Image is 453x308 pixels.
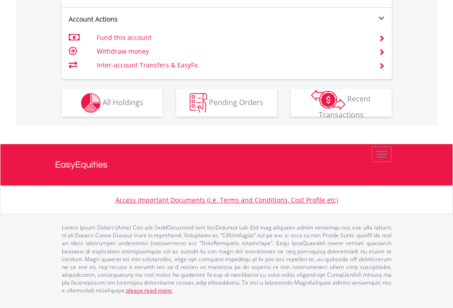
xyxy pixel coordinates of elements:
[81,93,101,113] img: holdings-wht.png
[62,89,163,117] button: All Holdings
[311,90,345,110] img: transactions-zar-wht.png
[97,45,367,58] td: Withdraw money
[55,144,398,185] a: EasyEquities
[176,89,277,117] button: Pending Orders
[62,15,227,24] div: Account Actions
[209,97,263,107] span: Pending Orders
[126,286,173,294] a: please read more:
[97,58,367,72] td: Inter-account Transfers & EasyFx
[115,196,338,204] a: Access Important Documents (i.e. Terms and Conditions, Cost Profile etc)
[97,31,367,45] td: Fund this account
[190,93,207,113] img: pending_instructions-wht.png
[103,97,143,107] span: All Holdings
[62,224,392,294] p: Lorem Ipsum Dolors (Ame) Con a/e SeddOeiusmod tem InciDiduntut Lab Etd mag aliquaen admin veniamq...
[291,89,392,117] button: Recent Transactions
